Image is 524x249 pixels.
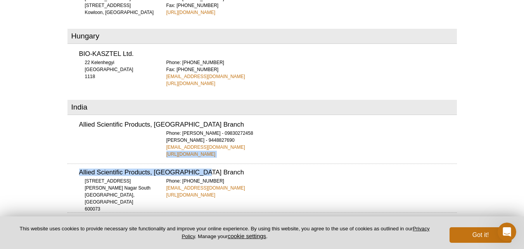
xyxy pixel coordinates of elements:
a: [EMAIL_ADDRESS][DOMAIN_NAME] [166,185,245,192]
iframe: Intercom live chat [498,223,516,241]
h3: Allied Scientific Products, [GEOGRAPHIC_DATA] Branch [79,169,457,176]
a: [EMAIL_ADDRESS][DOMAIN_NAME] [166,73,245,80]
a: [URL][DOMAIN_NAME] [166,192,216,199]
h2: India [67,100,457,115]
h3: Allied Scientific Products, [GEOGRAPHIC_DATA] Branch [79,122,457,128]
p: This website uses cookies to provide necessary site functionality and improve your online experie... [12,225,437,240]
a: [URL][DOMAIN_NAME] [166,9,216,16]
a: [URL][DOMAIN_NAME] [166,80,216,87]
a: Privacy Policy [182,226,429,239]
div: [STREET_ADDRESS] [PERSON_NAME] Nagar South [GEOGRAPHIC_DATA], [GEOGRAPHIC_DATA] 600073 [79,178,157,212]
div: Phone: [PHONE_NUMBER] [166,178,457,199]
button: Got it! [450,227,512,243]
div: Phone: [PHONE_NUMBER] Fax: [PHONE_NUMBER] [166,59,457,87]
h3: BIO-KASZTEL Ltd. [79,51,457,57]
button: cookie settings [228,233,266,239]
h2: Hungary [67,29,457,44]
a: [URL][DOMAIN_NAME] [166,151,216,158]
div: Phone: [PERSON_NAME] - 09830272458 [PERSON_NAME] - 9448827690 [166,130,457,158]
div: 22 Kelenhegyi [GEOGRAPHIC_DATA] 1118 [79,59,157,80]
a: [EMAIL_ADDRESS][DOMAIN_NAME] [166,144,245,151]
